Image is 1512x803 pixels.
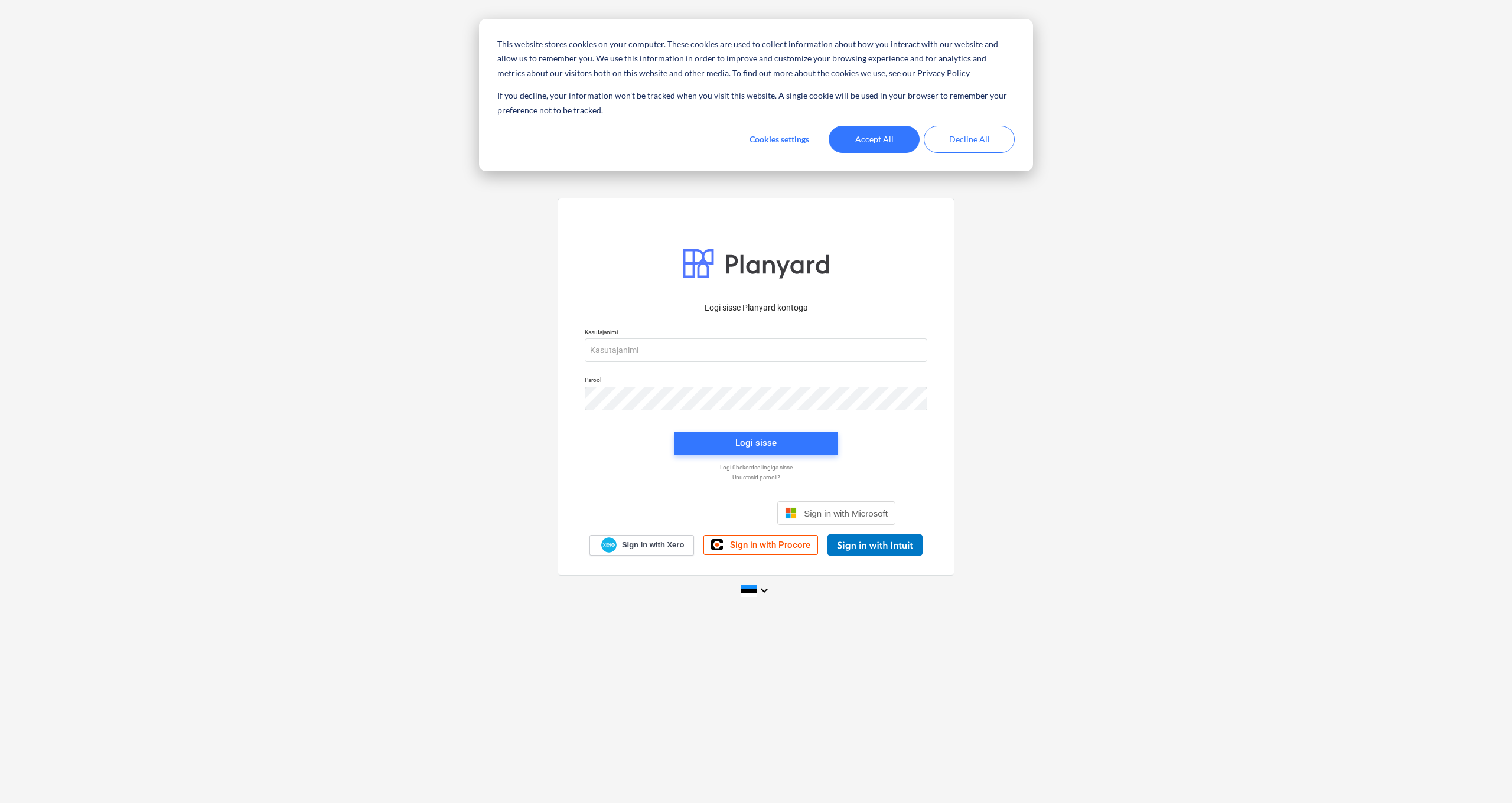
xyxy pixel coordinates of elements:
p: Parool [585,376,927,386]
i: keyboard_arrow_down [757,583,771,598]
p: If you decline, your information won’t be tracked when you visit this website. A single cookie wi... [497,89,1015,117]
span: Sign in with Xero [622,540,684,550]
span: Sign in with Microsoft [804,508,888,518]
a: Sign in with Procore [703,535,818,555]
span: Sign in with Procore [730,540,810,550]
button: Cookies settings [734,126,825,153]
iframe: Sisselogimine Google'i nupu abil [611,500,774,526]
div: Logi sisse [735,435,777,451]
img: Microsoft logo [785,507,797,519]
p: Kasutajanimi [585,328,927,338]
button: Accept All [829,126,920,153]
p: Logi sisse Planyard kontoga [585,302,927,314]
a: Logi ühekordse lingiga sisse [579,463,933,471]
button: Decline All [924,126,1015,153]
input: Kasutajanimi [585,338,927,362]
a: Unustasid parooli? [579,474,933,481]
button: Logi sisse [674,432,838,455]
a: Sign in with Xero [589,535,695,556]
img: Xero logo [601,537,617,553]
div: Logi sisse Google’i kontoga. Avaneb uuel vahelehel [617,500,768,526]
p: This website stores cookies on your computer. These cookies are used to collect information about... [497,37,1015,81]
div: Cookie banner [479,19,1033,171]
